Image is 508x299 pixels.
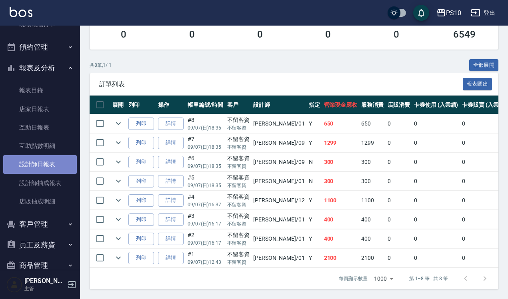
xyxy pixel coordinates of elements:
td: N [307,172,322,191]
td: 300 [322,172,360,191]
a: 詳情 [158,233,184,245]
td: 400 [322,210,360,229]
td: [PERSON_NAME] /09 [251,134,306,152]
div: 不留客資 [227,212,250,220]
p: 不留客資 [227,144,250,151]
button: expand row [112,194,124,206]
td: #6 [186,153,225,171]
h3: 0 [189,29,195,40]
p: 09/07 (日) 12:43 [188,259,223,266]
td: 650 [359,114,386,133]
h3: 0 [325,29,331,40]
p: 09/07 (日) 18:35 [188,182,223,189]
th: 卡券使用 (入業績) [412,96,460,114]
th: 操作 [156,96,186,114]
td: 1299 [359,134,386,152]
p: 不留客資 [227,259,250,266]
td: 0 [412,172,460,191]
td: 0 [412,153,460,171]
div: 1000 [371,268,396,289]
td: [PERSON_NAME] /01 [251,249,306,267]
td: 0 [412,210,460,229]
td: 2100 [359,249,386,267]
td: 0 [386,210,412,229]
button: expand row [112,156,124,168]
td: 0 [412,114,460,133]
p: 不留客資 [227,124,250,132]
td: 300 [359,172,386,191]
th: 設計師 [251,96,306,114]
p: 不留客資 [227,239,250,247]
td: Y [307,210,322,229]
td: 1100 [322,191,360,210]
td: 2100 [322,249,360,267]
p: 09/07 (日) 16:17 [188,220,223,227]
td: #7 [186,134,225,152]
div: 不留客資 [227,135,250,144]
td: 400 [359,210,386,229]
button: 列印 [128,137,154,149]
td: [PERSON_NAME] /12 [251,191,306,210]
td: #1 [186,249,225,267]
a: 互助點數明細 [3,137,77,155]
button: 員工及薪資 [3,235,77,255]
span: 訂單列表 [99,80,463,88]
div: 不留客資 [227,231,250,239]
td: #4 [186,191,225,210]
td: #2 [186,229,225,248]
a: 設計師抽成報表 [3,174,77,192]
td: #8 [186,114,225,133]
div: 不留客資 [227,154,250,163]
td: [PERSON_NAME] /01 [251,114,306,133]
td: 0 [386,114,412,133]
td: 400 [359,229,386,248]
button: 列印 [128,118,154,130]
p: 共 8 筆, 1 / 1 [90,62,112,69]
div: 不留客資 [227,250,250,259]
th: 帳單編號/時間 [186,96,225,114]
button: expand row [112,213,124,225]
td: 0 [386,229,412,248]
td: Y [307,114,322,133]
td: 0 [412,191,460,210]
div: 不留客資 [227,173,250,182]
p: 09/07 (日) 16:17 [188,239,223,247]
button: expand row [112,252,124,264]
td: Y [307,191,322,210]
th: 客戶 [225,96,252,114]
th: 展開 [110,96,126,114]
h3: 0 [257,29,263,40]
a: 店家日報表 [3,100,77,118]
a: 互助日報表 [3,118,77,137]
button: expand row [112,175,124,187]
td: [PERSON_NAME] /09 [251,153,306,171]
a: 詳情 [158,118,184,130]
a: 詳情 [158,194,184,207]
td: 300 [322,153,360,171]
td: [PERSON_NAME] /01 [251,172,306,191]
th: 指定 [307,96,322,114]
button: 列印 [128,233,154,245]
td: N [307,153,322,171]
a: 設計師日報表 [3,155,77,173]
td: Y [307,229,322,248]
th: 店販消費 [386,96,412,114]
td: 0 [386,172,412,191]
button: 報表匯出 [463,78,492,90]
p: 09/07 (日) 18:35 [188,144,223,151]
a: 詳情 [158,175,184,187]
button: 客戶管理 [3,214,77,235]
button: expand row [112,118,124,130]
button: 列印 [128,175,154,187]
td: 1299 [322,134,360,152]
td: 0 [412,134,460,152]
div: 不留客資 [227,116,250,124]
div: 不留客資 [227,193,250,201]
td: 0 [386,191,412,210]
td: Y [307,249,322,267]
h3: 6549 [453,29,476,40]
button: 報表及分析 [3,58,77,78]
p: 不留客資 [227,182,250,189]
a: 報表匯出 [463,80,492,88]
button: expand row [112,137,124,149]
